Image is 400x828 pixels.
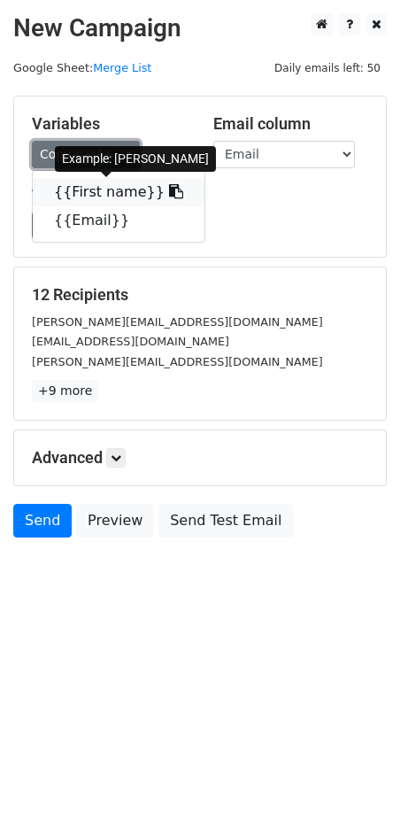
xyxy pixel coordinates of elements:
h5: Email column [213,114,368,134]
h2: New Campaign [13,13,387,43]
h5: 12 Recipients [32,285,368,305]
a: Daily emails left: 50 [268,61,387,74]
span: Daily emails left: 50 [268,58,387,78]
h5: Advanced [32,448,368,468]
small: [EMAIL_ADDRESS][DOMAIN_NAME] [32,335,229,348]
a: Send [13,504,72,538]
div: Example: [PERSON_NAME] [55,146,216,172]
iframe: Chat Widget [312,743,400,828]
a: {{Email}} [33,206,204,235]
h5: Variables [32,114,187,134]
a: +9 more [32,380,98,402]
a: Send Test Email [158,504,293,538]
a: Merge List [93,61,151,74]
a: Copy/paste... [32,141,140,168]
small: Google Sheet: [13,61,151,74]
small: [PERSON_NAME][EMAIL_ADDRESS][DOMAIN_NAME] [32,315,323,329]
a: Preview [76,504,154,538]
a: {{First name}} [33,178,204,206]
small: [PERSON_NAME][EMAIL_ADDRESS][DOMAIN_NAME] [32,355,323,368]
